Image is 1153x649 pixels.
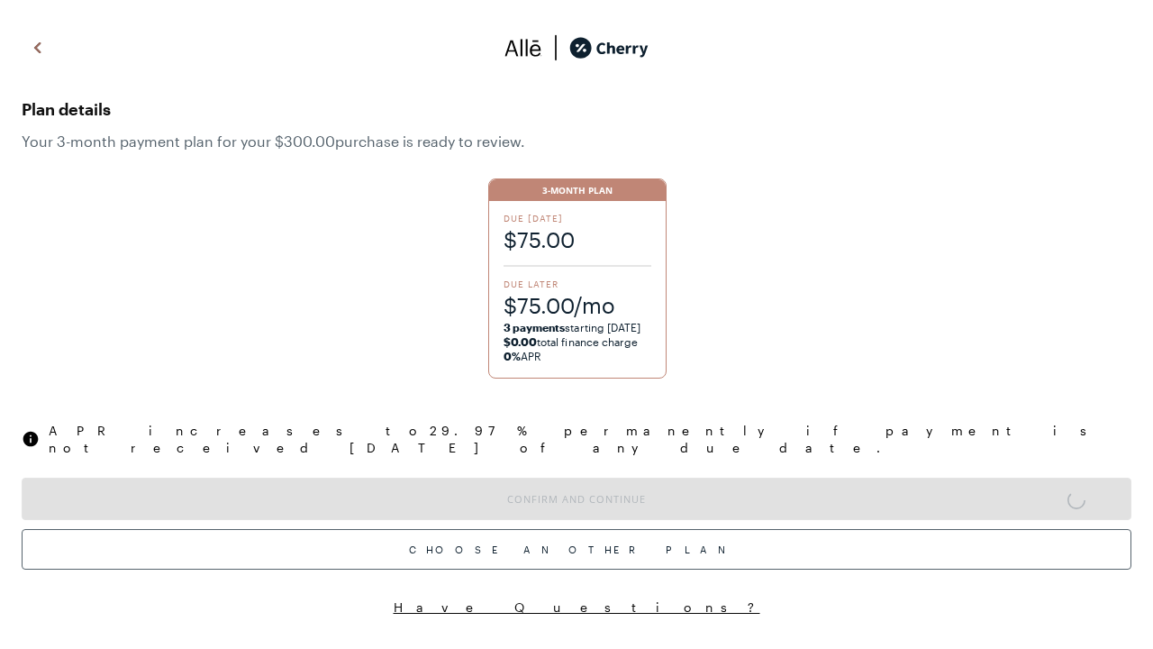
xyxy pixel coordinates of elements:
[504,212,652,224] span: Due [DATE]
[504,350,541,362] span: APR
[504,290,652,320] span: $75.00/mo
[22,599,1131,616] button: Have Questions?
[504,34,542,61] img: svg%3e
[504,321,641,334] span: starting [DATE]
[504,224,652,254] span: $75.00
[22,529,1131,570] div: Choose Another Plan
[569,34,649,61] img: cherry_black_logo-DrOE_MJI.svg
[49,422,1131,456] span: APR increases to 29.97 % permanently if payment is not received [DATE] of any due date.
[22,133,1131,150] span: Your 3 -month payment plan for your $300.00 purchase is ready to review.
[504,335,537,348] strong: $0.00
[22,430,40,448] img: svg%3e
[22,478,1131,520] button: Confirm and Continue
[504,321,566,334] strong: 3 payments
[489,179,667,201] div: 3-Month Plan
[542,34,569,61] img: svg%3e
[22,95,1131,123] span: Plan details
[27,34,49,61] img: svg%3e
[504,350,521,362] strong: 0%
[504,278,652,290] span: Due Later
[504,335,639,348] span: total finance charge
